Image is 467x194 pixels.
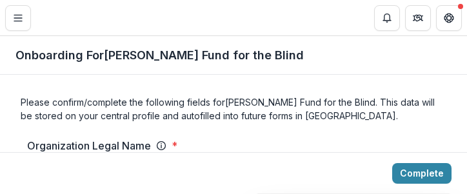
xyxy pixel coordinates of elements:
[436,5,462,31] button: Get Help
[21,95,446,122] h4: Please confirm/complete the following fields for [PERSON_NAME] Fund for the Blind . This data wil...
[27,138,151,153] p: Organization Legal Name
[392,163,452,184] button: Complete
[405,5,431,31] button: Partners
[374,5,400,31] button: Notifications
[15,46,304,64] p: Onboarding For [PERSON_NAME] Fund for the Blind
[5,5,31,31] button: Toggle Menu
